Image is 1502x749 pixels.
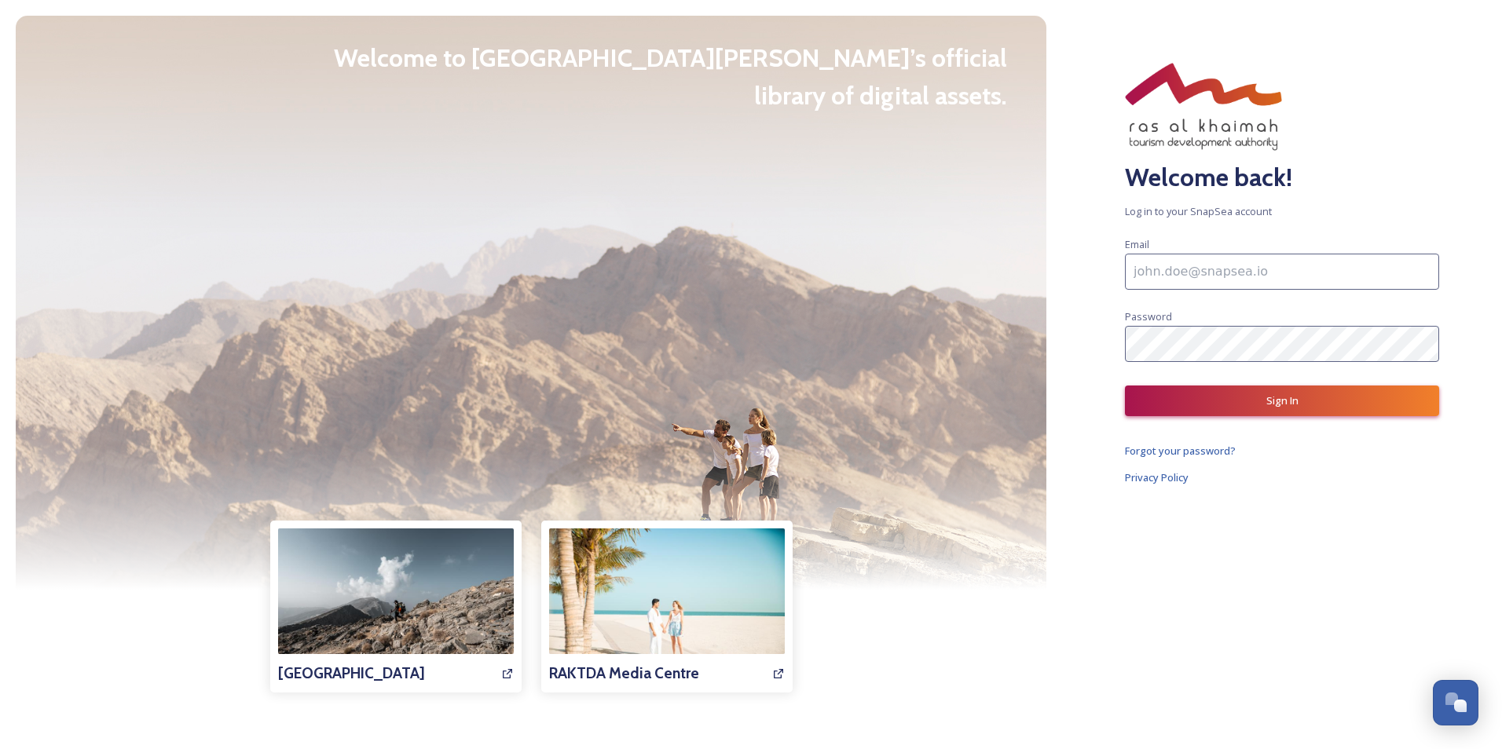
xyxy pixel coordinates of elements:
[1125,385,1439,416] button: Sign In
[549,662,699,685] h3: RAKTDA Media Centre
[1125,204,1439,219] span: Log in to your SnapSea account
[1125,159,1439,196] h2: Welcome back!
[278,528,514,685] a: [GEOGRAPHIC_DATA]
[549,528,785,685] a: RAKTDA Media Centre
[549,528,785,685] img: 7e8a814c-968e-46a8-ba33-ea04b7243a5d.jpg
[1125,63,1282,151] img: RAKTDA_ENG_NEW%20STACKED%20LOGO_RGB.png
[1433,680,1478,725] button: Open Chat
[1125,309,1172,323] span: Password
[1125,444,1236,458] span: Forgot your password?
[278,662,425,685] h3: [GEOGRAPHIC_DATA]
[1125,468,1439,487] a: Privacy Policy
[1125,237,1149,251] span: Email
[1125,470,1189,484] span: Privacy Policy
[1125,441,1439,460] a: Forgot your password?
[1125,254,1439,290] input: john.doe@snapsea.io
[278,528,514,685] img: af43f390-05ef-4fa9-bb37-4833bd5513fb.jpg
